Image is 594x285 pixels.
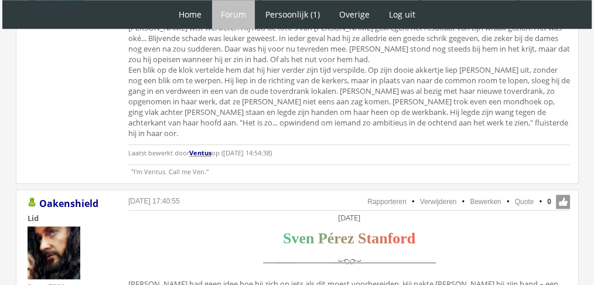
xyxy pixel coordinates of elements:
[400,230,407,247] span: r
[39,197,98,210] a: Oakenshield
[306,230,314,247] span: n
[28,226,80,279] img: Oakenshield
[347,230,354,247] span: z
[334,230,340,247] span: r
[340,230,347,247] span: e
[28,198,37,207] img: Gebruiker is online
[128,197,180,205] a: [DATE] 17:40:55
[283,230,291,247] span: S
[379,230,387,247] span: n
[358,230,366,247] span: S
[371,230,379,247] span: a
[258,249,440,276] img: scheidingslijn.png
[28,213,110,223] div: Lid
[128,212,570,223] div: [DATE]
[291,230,299,247] span: v
[392,230,400,247] span: o
[515,198,534,206] a: Quote
[470,198,501,206] a: Bewerken
[128,164,570,176] p: "I'm Ventus. Call me Ven."
[388,230,393,247] span: f
[189,148,211,157] a: Ventus
[318,230,327,247] span: P
[547,196,551,207] span: 0
[367,198,407,206] a: Rapporteren
[420,198,457,206] a: Verwijderen
[128,144,570,161] p: Laatst bewerkt door op ([DATE] 14:54:38)
[366,230,371,247] span: t
[407,230,415,247] span: d
[299,230,306,247] span: e
[327,230,334,247] span: é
